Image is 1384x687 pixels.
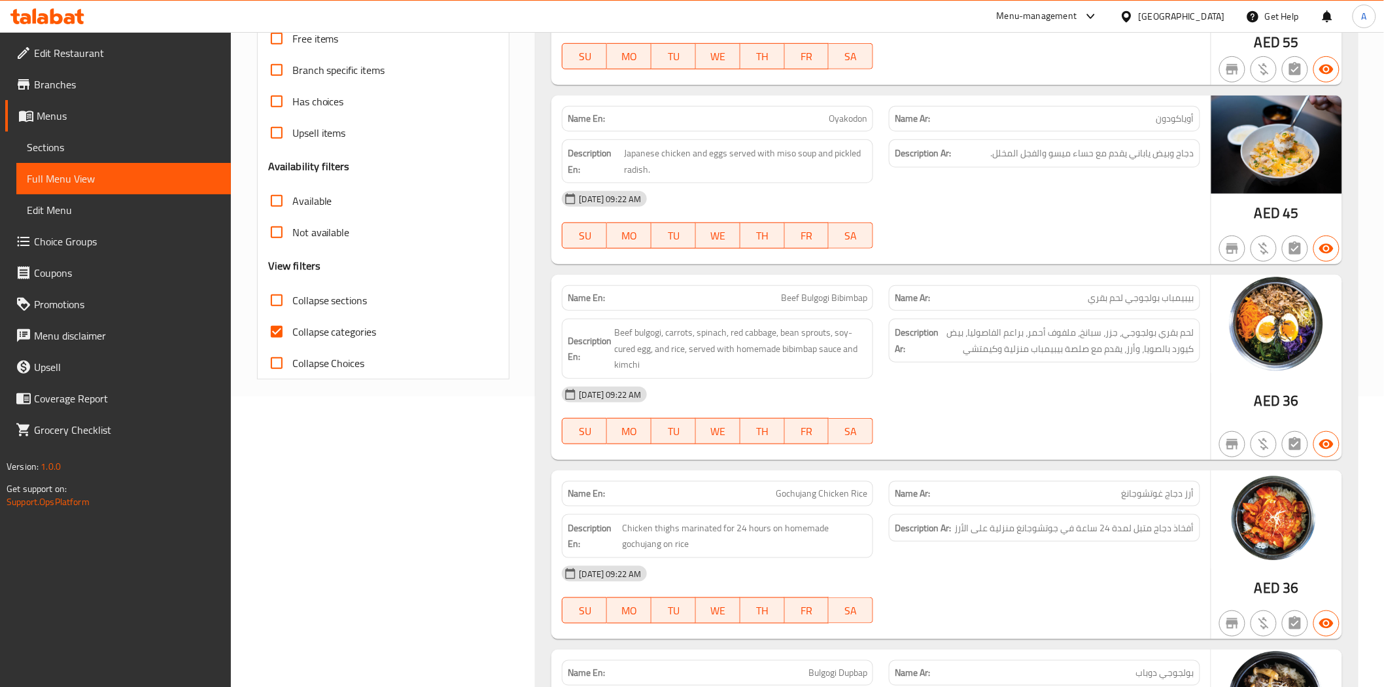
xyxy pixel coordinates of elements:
strong: Description Ar: [895,520,951,537]
span: Upsell [34,359,220,375]
span: TH [746,601,780,620]
button: SA [829,222,873,249]
span: Bulgogi Dupbap [808,666,867,680]
span: أفخاذ دجاج متبل لمدة 24 ساعة في جوتشوجانغ منزلية على الأرز [955,520,1194,537]
button: SU [562,418,607,444]
span: Promotions [34,296,220,312]
a: Support.OpsPlatform [7,493,90,510]
a: Menu disclaimer [5,320,231,351]
strong: Name Ar: [895,291,930,305]
button: FR [785,597,829,624]
span: SU [568,422,602,441]
strong: Name En: [568,291,605,305]
span: Has choices [292,94,344,109]
span: Get support on: [7,480,67,497]
span: SA [834,226,868,245]
span: Menu disclaimer [34,328,220,343]
span: Menus [37,108,220,124]
button: Purchased item [1251,236,1277,262]
button: SA [829,43,873,69]
span: [DATE] 09:22 AM [574,389,646,401]
span: Gochujang Chicken Rice [776,487,867,501]
span: TU [657,226,691,245]
span: دجاج وبيض ياباني يقدم مع حساء ميسو والفجل المخلل. [991,145,1194,162]
span: Branches [34,77,220,92]
span: WE [701,226,735,245]
button: Available [1313,236,1340,262]
span: FR [790,226,824,245]
span: 1.0.0 [41,458,61,475]
span: Choice Groups [34,234,220,249]
strong: Name Ar: [895,112,930,126]
div: [GEOGRAPHIC_DATA] [1139,9,1225,24]
span: TH [746,226,780,245]
span: Beef Bulgogi Bibimbap [781,291,867,305]
a: Upsell [5,351,231,383]
span: A [1362,9,1367,24]
span: FR [790,422,824,441]
span: SU [568,226,602,245]
a: Edit Menu [16,194,231,226]
span: SA [834,601,868,620]
span: Grocery Checklist [34,422,220,438]
span: TU [657,422,691,441]
a: Sections [16,132,231,163]
span: Branch specific items [292,62,385,78]
button: FR [785,418,829,444]
button: TU [651,43,696,69]
button: TH [740,418,785,444]
span: MO [612,47,646,66]
strong: Description En: [568,333,612,365]
button: Not has choices [1282,610,1308,637]
span: 36 [1283,575,1299,601]
button: SU [562,43,607,69]
button: MO [607,418,651,444]
span: بيبيمباب بولجوجي لحم بقري [1088,291,1194,305]
span: AED [1254,388,1280,414]
span: Collapse categories [292,324,377,340]
a: Edit Restaurant [5,37,231,69]
strong: Name Ar: [895,666,930,680]
button: FR [785,43,829,69]
span: SU [568,47,602,66]
button: SA [829,597,873,624]
a: Choice Groups [5,226,231,257]
span: 55 [1283,29,1299,55]
span: Japanese chicken and eggs served with miso soup and pickled radish. [624,145,867,177]
span: TH [746,47,780,66]
span: Collapse sections [292,292,368,308]
button: Available [1313,56,1340,82]
button: TU [651,222,696,249]
span: Edit Restaurant [34,45,220,61]
strong: Description Ar: [895,145,951,162]
span: Upsell items [292,125,346,141]
span: Chicken thighs marinated for 24 hours on homemade gochujang on rice [623,520,868,552]
span: MO [612,601,646,620]
h3: View filters [268,258,321,273]
span: Version: [7,458,39,475]
a: Coupons [5,257,231,289]
span: Available [292,193,332,209]
span: WE [701,47,735,66]
button: Purchased item [1251,610,1277,637]
button: Purchased item [1251,56,1277,82]
button: TU [651,418,696,444]
button: WE [696,597,740,624]
span: بولجوجي دوباب [1136,666,1194,680]
button: Not branch specific item [1219,610,1245,637]
span: [DATE] 09:22 AM [574,193,646,205]
img: Oyakodon638935294137185569.jpg [1211,96,1342,194]
button: TH [740,597,785,624]
strong: Name Ar: [895,487,930,501]
span: Coverage Report [34,391,220,406]
a: Full Menu View [16,163,231,194]
a: Promotions [5,289,231,320]
strong: Name En: [568,666,605,680]
strong: Description En: [568,145,621,177]
strong: Description Ar: [895,325,939,357]
span: Not available [292,224,350,240]
span: SA [834,47,868,66]
button: SU [562,597,607,624]
button: Not has choices [1282,56,1308,82]
span: [DATE] 09:22 AM [574,568,646,580]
